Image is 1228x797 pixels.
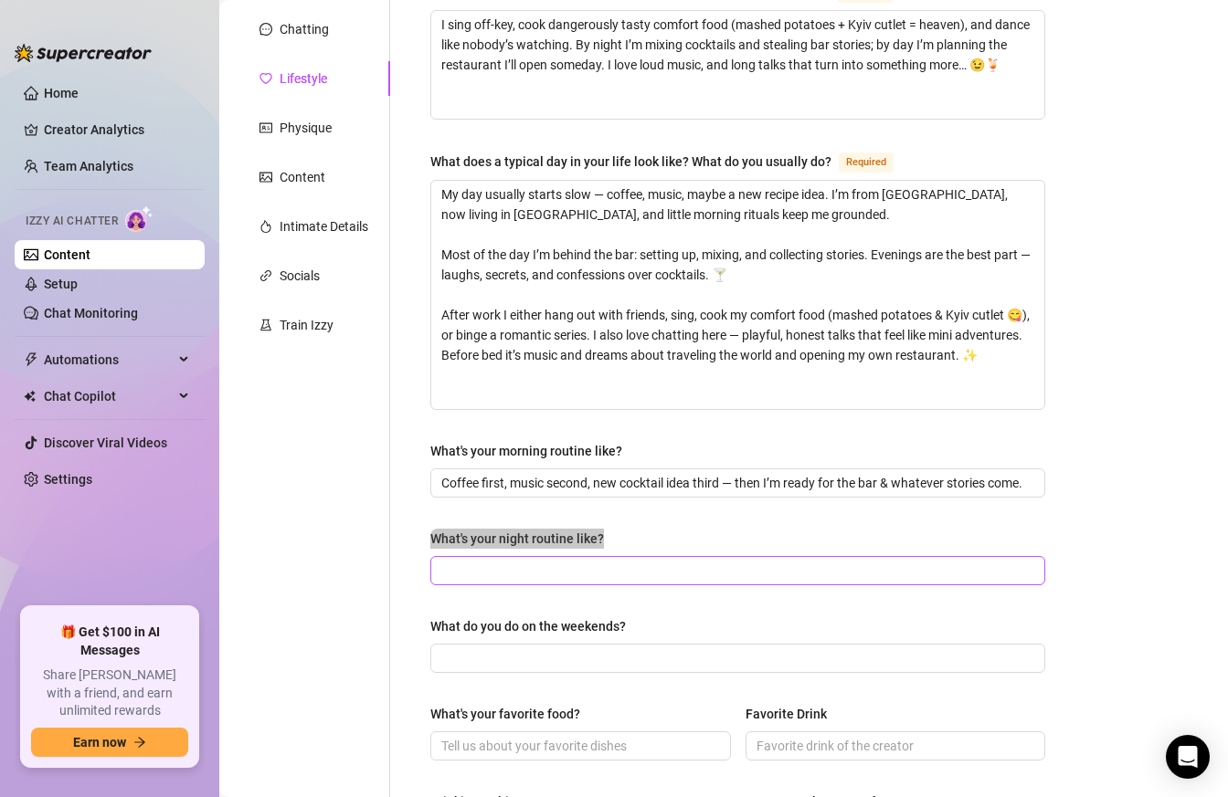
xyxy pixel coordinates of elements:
[259,220,272,233] span: fire
[44,86,79,100] a: Home
[280,216,368,236] div: Intimate Details
[430,616,639,636] label: What do you do on the weekends?
[430,441,622,461] div: What's your morning routine like?
[259,23,272,36] span: message
[259,72,272,85] span: heart
[746,704,840,724] label: Favorite Drink
[441,648,1031,668] input: What do you do on the weekends?
[430,151,914,173] label: What does a typical day in your life look like? What do you usually do?
[259,269,272,282] span: link
[757,736,1032,756] input: Favorite Drink
[280,266,320,286] div: Socials
[280,315,333,335] div: Train Izzy
[31,624,188,659] span: 🎁 Get $100 in AI Messages
[44,382,174,411] span: Chat Copilot
[44,115,190,144] a: Creator Analytics
[430,441,635,461] label: What's your morning routine like?
[280,68,327,89] div: Lifestyle
[44,306,138,320] a: Chat Monitoring
[430,529,604,549] div: What's your night routine like?
[44,472,92,487] a: Settings
[44,159,133,173] a: Team Analytics
[125,205,153,232] img: AI Chatter
[431,181,1044,409] textarea: What does a typical day in your life look like? What do you usually do?
[24,352,38,367] span: thunderbolt
[44,247,90,262] a: Content
[280,118,332,138] div: Physique
[73,735,126,750] span: Earn now
[24,390,36,403] img: Chat Copilot
[31,728,188,757] button: Earn nowarrow-right
[259,171,272,184] span: picture
[31,666,188,720] span: Share [PERSON_NAME] with a friend, and earn unlimited rewards
[133,736,146,749] span: arrow-right
[430,529,617,549] label: What's your night routine like?
[746,704,827,724] div: Favorite Drink
[1166,735,1210,779] div: Open Intercom Messenger
[430,704,593,724] label: What's your favorite food?
[280,167,325,187] div: Content
[430,616,626,636] div: What do you do on the weekends?
[259,319,272,331] span: experiment
[280,19,329,39] div: Chatting
[430,704,580,724] div: What's your favorite food?
[441,473,1031,493] input: What's your morning routine like?
[259,121,272,134] span: idcard
[441,736,716,756] input: What's your favorite food?
[431,11,1044,119] textarea: What are your hobbies and interests? What do you enjoy about them?
[44,345,174,374] span: Automations
[44,435,167,450] a: Discover Viral Videos
[44,277,78,291] a: Setup
[26,213,118,230] span: Izzy AI Chatter
[441,561,1031,581] input: What's your night routine like?
[839,152,894,173] span: Required
[430,152,831,172] div: What does a typical day in your life look like? What do you usually do?
[15,44,152,62] img: logo-BBDzfeDw.svg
